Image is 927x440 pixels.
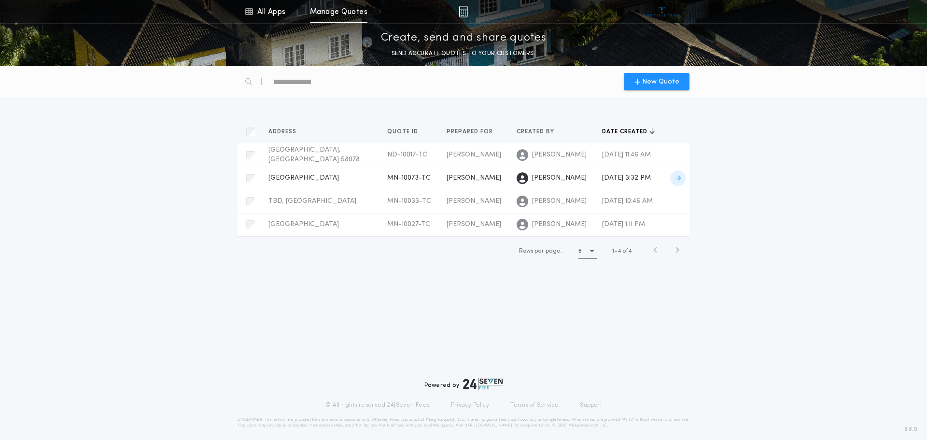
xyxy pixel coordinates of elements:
span: 1 [612,248,614,254]
span: Date created [602,128,649,136]
span: [GEOGRAPHIC_DATA] [268,221,339,228]
span: ND-10017-TC [387,151,427,158]
span: Address [268,128,298,136]
span: [PERSON_NAME] [532,150,587,160]
button: New Quote [624,73,689,90]
a: Terms of Service [510,401,559,409]
img: img [459,6,468,17]
span: MN-10073-TC [387,174,431,182]
div: Powered by [424,378,503,390]
span: Quote ID [387,128,420,136]
span: Created by [517,128,556,136]
span: [DATE] 11:46 AM [602,151,651,158]
span: MN-10033-TC [387,198,431,205]
span: 3.8.0 [904,425,917,434]
button: 5 [578,243,597,259]
span: [DATE] 10:46 AM [602,198,653,205]
span: 4 [618,248,621,254]
span: [DATE] 3:32 PM [602,174,651,182]
button: Quote ID [387,127,425,137]
img: logo [463,378,503,390]
span: [PERSON_NAME] [532,220,587,229]
span: [PERSON_NAME] [447,221,501,228]
span: [DATE] 1:11 PM [602,221,645,228]
span: Rows per page: [519,248,562,254]
a: [URL][DOMAIN_NAME] [464,424,512,427]
a: Privacy Policy [451,401,490,409]
span: TBD, [GEOGRAPHIC_DATA] [268,198,356,205]
span: [PERSON_NAME] [532,173,587,183]
span: [PERSON_NAME] [447,198,501,205]
span: [PERSON_NAME] [447,174,501,182]
span: [GEOGRAPHIC_DATA] [268,174,339,182]
span: of 4 [622,247,632,255]
p: © All rights reserved. 24|Seven Fees [325,401,430,409]
h1: 5 [578,246,582,256]
span: MN-10027-TC [387,221,430,228]
span: Prepared for [447,128,495,136]
span: [PERSON_NAME] [447,151,501,158]
span: [PERSON_NAME] [532,197,587,206]
button: Address [268,127,304,137]
p: Create, send and share quotes [381,30,547,46]
a: Support [580,401,602,409]
p: SEND ACCURATE QUOTES TO YOUR CUSTOMERS. [392,49,535,58]
img: vs-icon [644,7,680,16]
button: Date created [602,127,655,137]
span: New Quote [642,77,679,87]
span: [GEOGRAPHIC_DATA], [GEOGRAPHIC_DATA] 58078 [268,146,360,163]
button: Created by [517,127,562,137]
p: DISCLAIMER: This estimate is provided for informational purposes only. 24|Seven Fees, a product o... [238,417,689,428]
